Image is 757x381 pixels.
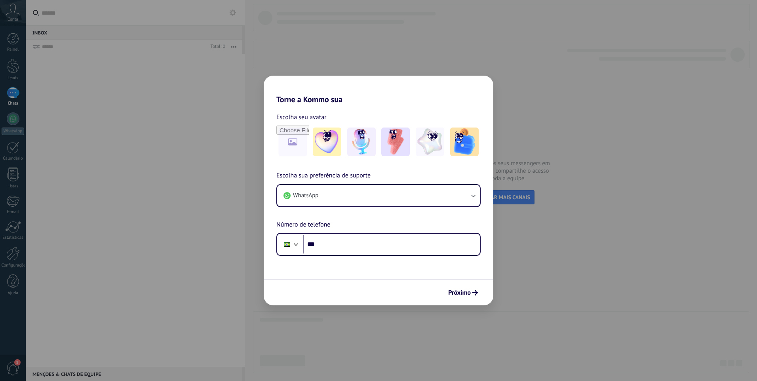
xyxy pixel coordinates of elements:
span: WhatsApp [293,192,318,200]
span: Próximo [448,290,471,295]
span: Escolha sua preferência de suporte [276,171,371,181]
img: -4.jpeg [416,128,444,156]
button: WhatsApp [277,185,480,206]
span: Escolha seu avatar [276,112,327,122]
img: -2.jpeg [347,128,376,156]
img: -1.jpeg [313,128,341,156]
img: -3.jpeg [381,128,410,156]
span: Número de telefone [276,220,330,230]
div: Brazil: + 55 [280,236,295,253]
img: -5.jpeg [450,128,479,156]
h2: Torne a Kommo sua [264,76,493,104]
button: Próximo [445,286,481,299]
